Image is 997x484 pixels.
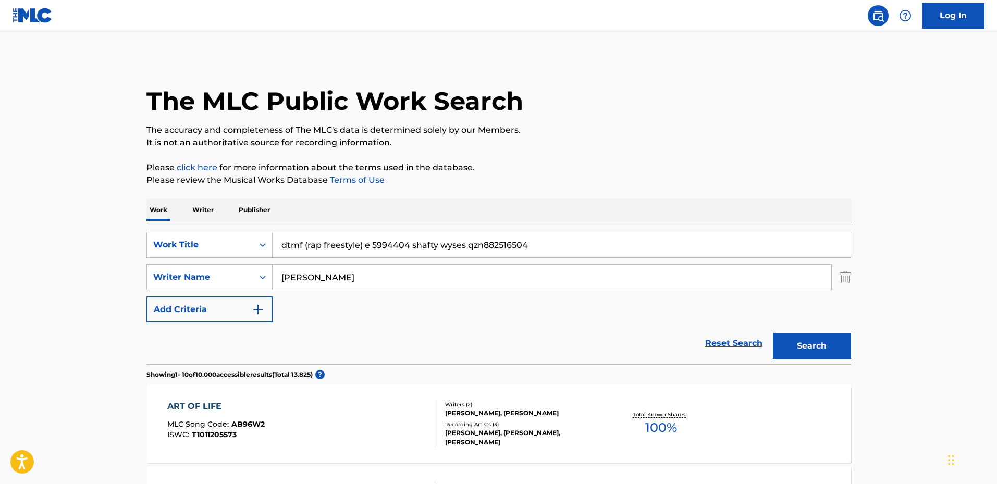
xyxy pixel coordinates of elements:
[153,239,247,251] div: Work Title
[445,408,602,418] div: [PERSON_NAME], [PERSON_NAME]
[153,271,247,283] div: Writer Name
[445,401,602,408] div: Writers ( 2 )
[840,264,851,290] img: Delete Criterion
[895,5,916,26] div: Help
[328,175,385,185] a: Terms of Use
[773,333,851,359] button: Search
[315,370,325,379] span: ?
[146,162,851,174] p: Please for more information about the terms used in the database.
[146,232,851,364] form: Search Form
[146,174,851,187] p: Please review the Musical Works Database
[231,419,265,429] span: AB96W2
[945,434,997,484] div: Widget de chat
[177,163,217,172] a: click here
[872,9,884,22] img: search
[167,419,231,429] span: MLC Song Code :
[146,296,273,322] button: Add Criteria
[146,85,523,117] h1: The MLC Public Work Search
[700,332,768,355] a: Reset Search
[192,430,237,439] span: T1011205573
[146,124,851,136] p: The accuracy and completeness of The MLC's data is determined solely by our Members.
[13,8,53,23] img: MLC Logo
[167,430,192,439] span: ISWC :
[167,400,265,413] div: ART OF LIFE
[189,199,217,221] p: Writer
[945,434,997,484] iframe: Chat Widget
[633,411,689,418] p: Total Known Shares:
[868,5,889,26] a: Public Search
[899,9,912,22] img: help
[948,444,954,476] div: Arrastar
[146,136,851,149] p: It is not an authoritative source for recording information.
[146,384,851,463] a: ART OF LIFEMLC Song Code:AB96W2ISWC:T1011205573Writers (2)[PERSON_NAME], [PERSON_NAME]Recording A...
[445,420,602,428] div: Recording Artists ( 3 )
[146,370,313,379] p: Showing 1 - 10 of 10.000 accessible results (Total 13.825 )
[922,3,984,29] a: Log In
[645,418,677,437] span: 100 %
[252,303,264,316] img: 9d2ae6d4665cec9f34b9.svg
[236,199,273,221] p: Publisher
[146,199,170,221] p: Work
[445,428,602,447] div: [PERSON_NAME], [PERSON_NAME], [PERSON_NAME]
